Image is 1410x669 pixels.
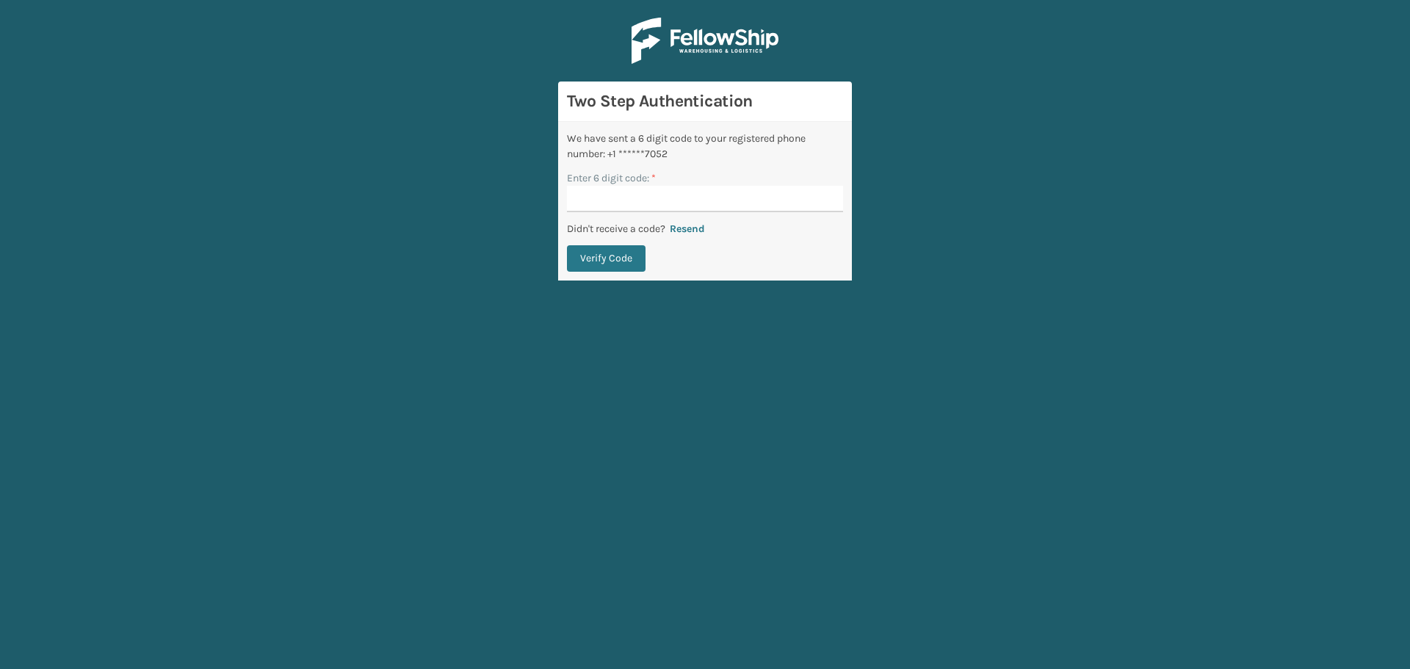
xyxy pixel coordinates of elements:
[567,221,665,236] p: Didn't receive a code?
[567,90,843,112] h3: Two Step Authentication
[665,223,709,236] button: Resend
[632,18,778,64] img: Logo
[567,170,656,186] label: Enter 6 digit code:
[567,245,646,272] button: Verify Code
[567,131,843,162] div: We have sent a 6 digit code to your registered phone number: +1 ******7052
